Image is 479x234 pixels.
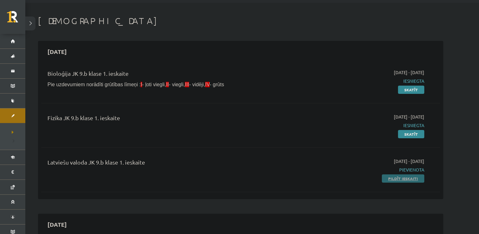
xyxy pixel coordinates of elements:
span: IV [205,82,210,87]
div: Latviešu valoda JK 9.b klase 1. ieskaite [47,158,295,170]
h2: [DATE] [41,217,73,232]
a: Pildīt ieskaiti [382,174,424,183]
span: Iesniegta [305,122,424,129]
span: [DATE] - [DATE] [394,114,424,120]
h2: [DATE] [41,44,73,59]
span: [DATE] - [DATE] [394,69,424,76]
span: [DATE] - [DATE] [394,158,424,165]
h1: [DEMOGRAPHIC_DATA] [38,16,443,26]
span: II [166,82,169,87]
div: Bioloģija JK 9.b klase 1. ieskaite [47,69,295,81]
span: Iesniegta [305,78,424,84]
span: Pie uzdevumiem norādīti grūtības līmeņi : - ļoti viegli, - viegli, - vidēji, - grūts [47,82,224,87]
a: Skatīt [398,130,424,138]
span: I [141,82,142,87]
span: III [185,82,189,87]
a: Skatīt [398,86,424,94]
span: Pievienota [305,166,424,173]
a: Rīgas 1. Tālmācības vidusskola [7,11,25,27]
div: Fizika JK 9.b klase 1. ieskaite [47,114,295,125]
